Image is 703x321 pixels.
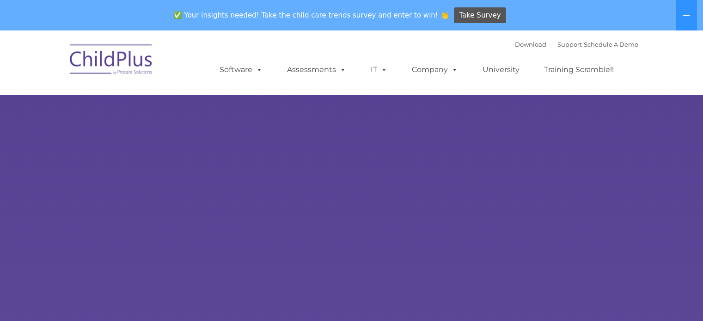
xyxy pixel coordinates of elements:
font: | [515,41,638,48]
a: Take Survey [454,7,506,24]
a: Support [557,41,582,48]
a: Schedule A Demo [584,41,638,48]
a: IT [361,61,397,79]
img: ChildPlus by Procare Solutions [65,38,158,84]
a: Training Scramble!! [535,61,623,79]
span: Take Survey [459,7,501,24]
a: Company [403,61,467,79]
span: ✅ Your insights needed! Take the child care trends survey and enter to win! 👏 [170,6,452,24]
a: University [473,61,529,79]
a: Download [515,41,546,48]
a: Assessments [278,61,355,79]
a: Software [210,61,272,79]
